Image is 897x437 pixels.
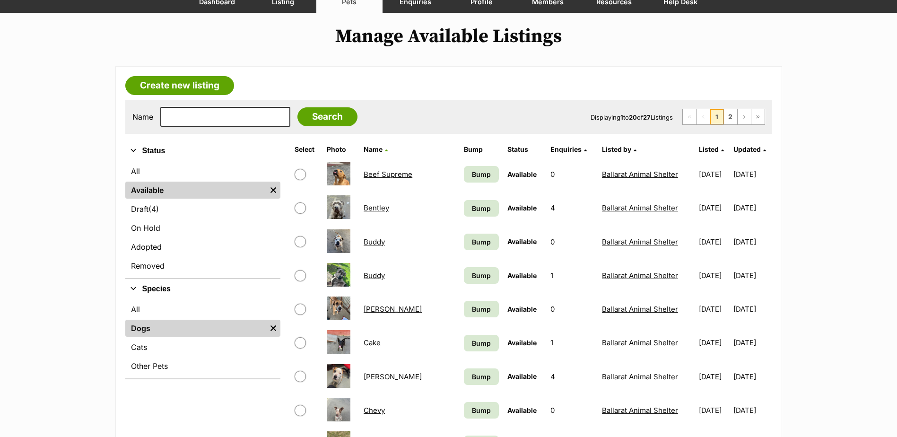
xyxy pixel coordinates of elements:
[629,114,637,121] strong: 20
[464,200,499,217] a: Bump
[125,219,280,236] a: On Hold
[602,372,678,381] a: Ballarat Animal Shelter
[125,161,280,278] div: Status
[733,360,771,393] td: [DATE]
[507,204,537,212] span: Available
[602,145,631,153] span: Listed by
[364,237,385,246] a: Buddy
[602,170,678,179] a: Ballarat Animal Shelter
[125,201,280,218] a: Draft
[695,360,732,393] td: [DATE]
[620,114,623,121] strong: 1
[504,142,546,157] th: Status
[507,305,537,313] span: Available
[547,326,597,359] td: 1
[464,166,499,183] a: Bump
[297,107,357,126] input: Search
[547,192,597,224] td: 4
[733,145,761,153] span: Updated
[733,158,771,191] td: [DATE]
[472,372,491,382] span: Bump
[464,368,499,385] a: Bump
[472,271,491,280] span: Bump
[733,293,771,325] td: [DATE]
[547,226,597,258] td: 0
[364,145,388,153] a: Name
[472,169,491,179] span: Bump
[464,301,499,317] a: Bump
[695,293,732,325] td: [DATE]
[507,339,537,347] span: Available
[733,394,771,427] td: [DATE]
[733,259,771,292] td: [DATE]
[364,145,383,153] span: Name
[507,406,537,414] span: Available
[733,192,771,224] td: [DATE]
[472,304,491,314] span: Bump
[291,142,322,157] th: Select
[125,163,280,180] a: All
[738,109,751,124] a: Next page
[507,372,537,380] span: Available
[547,394,597,427] td: 0
[464,335,499,351] a: Bump
[550,145,582,153] span: translation missing: en.admin.listings.index.attributes.enquiries
[125,358,280,375] a: Other Pets
[125,339,280,356] a: Cats
[364,406,385,415] a: Chevy
[695,326,732,359] td: [DATE]
[364,338,381,347] a: Cake
[699,145,724,153] a: Listed
[695,192,732,224] td: [DATE]
[125,182,266,199] a: Available
[125,320,266,337] a: Dogs
[733,326,771,359] td: [DATE]
[464,402,499,419] a: Bump
[364,271,385,280] a: Buddy
[464,234,499,250] a: Bump
[364,170,412,179] a: Beef Supreme
[602,338,678,347] a: Ballarat Animal Shelter
[125,145,280,157] button: Status
[125,301,280,318] a: All
[323,142,359,157] th: Photo
[125,238,280,255] a: Adopted
[695,259,732,292] td: [DATE]
[364,305,422,314] a: [PERSON_NAME]
[472,405,491,415] span: Bump
[695,394,732,427] td: [DATE]
[364,372,422,381] a: [PERSON_NAME]
[602,203,678,212] a: Ballarat Animal Shelter
[643,114,651,121] strong: 27
[710,109,723,124] span: Page 1
[464,267,499,284] a: Bump
[148,203,159,215] span: (4)
[602,406,678,415] a: Ballarat Animal Shelter
[125,257,280,274] a: Removed
[507,237,537,245] span: Available
[724,109,737,124] a: Page 2
[591,114,673,121] span: Displaying to of Listings
[472,203,491,213] span: Bump
[550,145,587,153] a: Enquiries
[125,299,280,378] div: Species
[699,145,719,153] span: Listed
[507,271,537,280] span: Available
[751,109,765,124] a: Last page
[507,170,537,178] span: Available
[697,109,710,124] span: Previous page
[547,293,597,325] td: 0
[695,226,732,258] td: [DATE]
[733,145,766,153] a: Updated
[547,259,597,292] td: 1
[125,76,234,95] a: Create new listing
[266,182,280,199] a: Remove filter
[602,237,678,246] a: Ballarat Animal Shelter
[733,226,771,258] td: [DATE]
[602,145,636,153] a: Listed by
[682,109,765,125] nav: Pagination
[460,142,503,157] th: Bump
[125,283,280,295] button: Species
[683,109,696,124] span: First page
[547,158,597,191] td: 0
